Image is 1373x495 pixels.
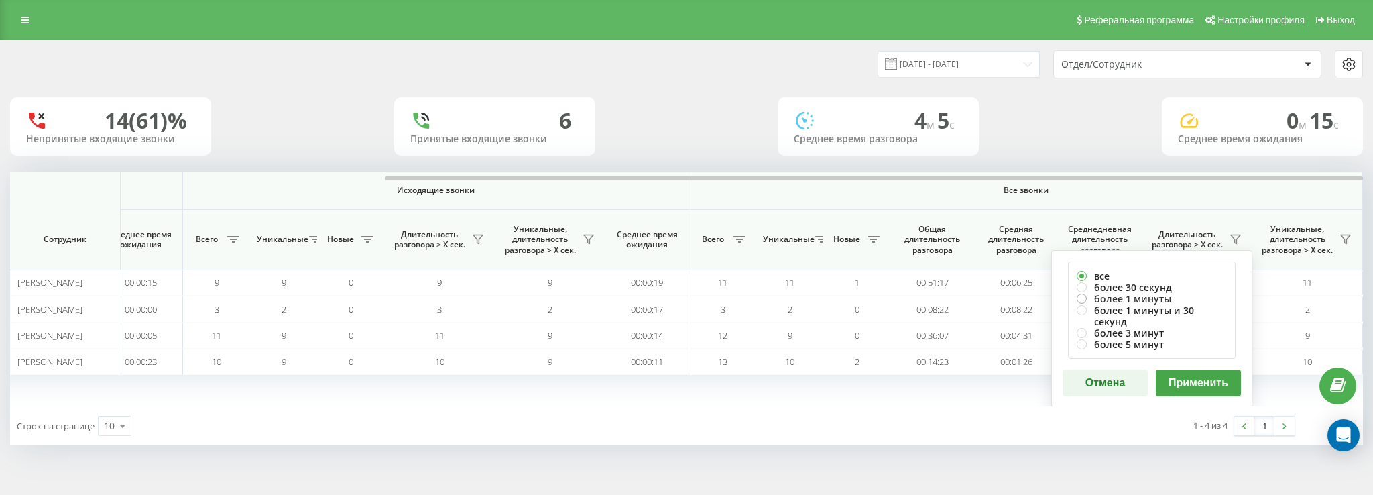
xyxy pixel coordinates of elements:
div: Принятые входящие звонки [410,133,579,145]
span: 3 [721,303,725,315]
span: 9 [1305,329,1310,341]
span: 0 [349,329,353,341]
button: Применить [1156,370,1241,396]
div: Среднее время разговора [794,133,963,145]
span: Новые [324,234,357,245]
td: 00:00:23 [99,349,183,375]
span: 11 [435,329,444,341]
span: 11 [785,276,794,288]
span: 3 [215,303,219,315]
td: 00:14:23 [890,349,974,375]
div: 10 [104,419,115,433]
td: 00:08:22 [890,296,974,322]
span: 9 [788,329,792,341]
span: 9 [282,329,286,341]
span: Строк на странице [17,420,95,432]
span: 5 [937,106,955,135]
span: c [1333,117,1339,132]
div: Отдел/Сотрудник [1061,59,1221,70]
td: 00:00:05 [99,323,183,349]
span: Длительность разговора > Х сек. [391,229,468,250]
span: Сотрудник [21,234,109,245]
span: 9 [282,276,286,288]
span: Среднедневная длительность разговора [1068,224,1132,256]
span: Уникальные [763,234,811,245]
label: более 1 минуты [1077,293,1227,305]
span: 10 [785,355,794,368]
span: Длительность разговора > Х сек. [1148,229,1226,250]
div: Непринятые входящие звонки [26,133,195,145]
td: 00:00:14 [605,323,689,349]
label: все [1077,270,1227,282]
span: Реферальная программа [1084,15,1194,25]
td: 00:00:19 [605,270,689,296]
span: Выход [1327,15,1355,25]
span: 2 [788,303,792,315]
span: 9 [282,355,286,368]
label: более 30 секунд [1077,282,1227,293]
span: Уникальные [257,234,305,245]
span: 0 [1287,106,1309,135]
span: Исходящие звонки [215,185,658,196]
span: 0 [855,303,859,315]
span: 10 [212,355,221,368]
td: 00:00:00 [99,296,183,322]
span: 12 [718,329,727,341]
span: Все звонки [729,185,1323,196]
span: Всего [696,234,729,245]
span: Новые [830,234,863,245]
span: 1 [855,276,859,288]
span: Общая длительность разговора [900,224,964,256]
td: 00:00:11 [605,349,689,375]
span: 10 [435,355,444,368]
span: 2 [548,303,552,315]
span: 4 [914,106,937,135]
label: более 3 минут [1077,327,1227,339]
span: 9 [548,329,552,341]
span: 3 [437,303,442,315]
span: 0 [349,355,353,368]
span: 0 [349,276,353,288]
span: 10 [1303,355,1312,368]
span: Всего [190,234,223,245]
span: м [1299,117,1309,132]
span: 15 [1309,106,1339,135]
label: более 5 минут [1077,339,1227,350]
span: 11 [718,276,727,288]
span: 2 [282,303,286,315]
span: 13 [718,355,727,368]
span: 9 [548,355,552,368]
span: 0 [855,329,859,341]
span: Уникальные, длительность разговора > Х сек. [1259,224,1335,256]
td: 00:04:31 [974,323,1058,349]
span: [PERSON_NAME] [17,355,82,368]
div: 6 [559,108,571,133]
span: c [949,117,955,132]
td: 00:01:26 [974,349,1058,375]
span: 2 [1305,303,1310,315]
span: [PERSON_NAME] [17,303,82,315]
span: Настройки профиля [1217,15,1305,25]
span: [PERSON_NAME] [17,329,82,341]
span: Средняя длительность разговора [984,224,1048,256]
td: 00:06:25 [974,270,1058,296]
div: 1 - 4 из 4 [1193,419,1228,432]
td: 00:51:17 [890,270,974,296]
span: м [927,117,937,132]
span: Уникальные, длительность разговора > Х сек. [501,224,579,256]
span: 9 [437,276,442,288]
span: 11 [212,329,221,341]
td: 00:00:15 [99,270,183,296]
span: 9 [548,276,552,288]
button: Отмена [1063,370,1148,396]
span: Среднее время ожидания [615,229,678,250]
span: 0 [349,303,353,315]
span: 9 [215,276,219,288]
td: 00:00:17 [605,296,689,322]
div: Open Intercom Messenger [1327,419,1360,451]
a: 1 [1254,417,1274,435]
span: Среднее время ожидания [109,229,172,250]
td: 00:08:22 [974,296,1058,322]
div: 14 (61)% [105,108,187,133]
span: 2 [855,355,859,368]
